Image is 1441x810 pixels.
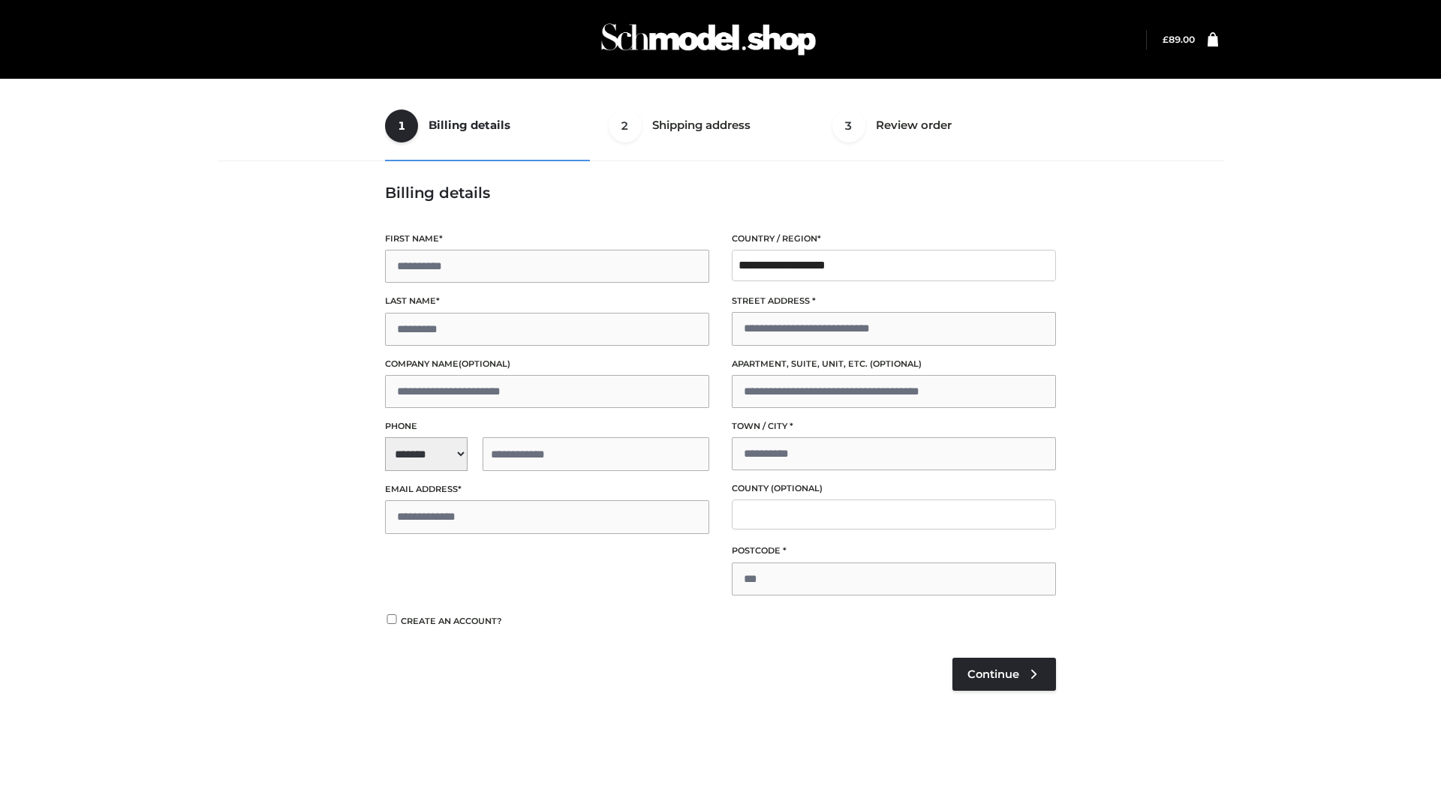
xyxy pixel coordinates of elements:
[385,184,1056,202] h3: Billing details
[1163,34,1195,45] bdi: 89.00
[385,357,709,371] label: Company name
[1163,34,1169,45] span: £
[385,482,709,496] label: Email address
[1163,34,1195,45] a: £89.00
[401,616,502,626] span: Create an account?
[967,667,1019,681] span: Continue
[732,419,1056,433] label: Town / City
[385,232,709,246] label: First name
[732,481,1056,496] label: County
[459,358,510,369] span: (optional)
[596,10,821,69] img: Schmodel Admin 964
[732,357,1056,371] label: Apartment, suite, unit, etc.
[732,294,1056,308] label: Street address
[732,544,1056,558] label: Postcode
[385,614,399,624] input: Create an account?
[385,294,709,308] label: Last name
[771,483,823,493] span: (optional)
[732,232,1056,246] label: Country / Region
[870,358,922,369] span: (optional)
[952,658,1056,691] a: Continue
[385,419,709,433] label: Phone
